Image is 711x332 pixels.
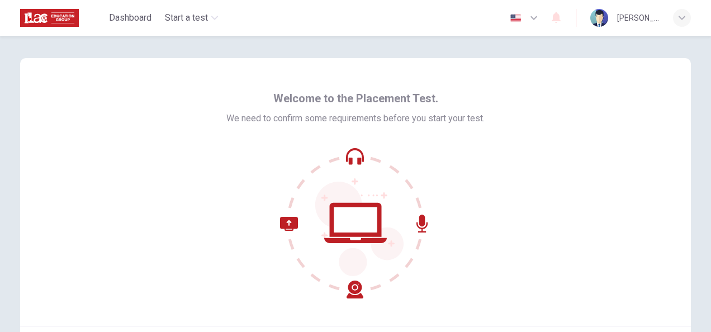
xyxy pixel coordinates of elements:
[109,11,151,25] span: Dashboard
[590,9,608,27] img: Profile picture
[509,14,523,22] img: en
[20,7,105,29] a: ILAC logo
[273,89,438,107] span: Welcome to the Placement Test.
[165,11,208,25] span: Start a test
[20,7,79,29] img: ILAC logo
[105,8,156,28] button: Dashboard
[617,11,660,25] div: [PERSON_NAME] [PERSON_NAME] [PERSON_NAME]
[160,8,222,28] button: Start a test
[226,112,485,125] span: We need to confirm some requirements before you start your test.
